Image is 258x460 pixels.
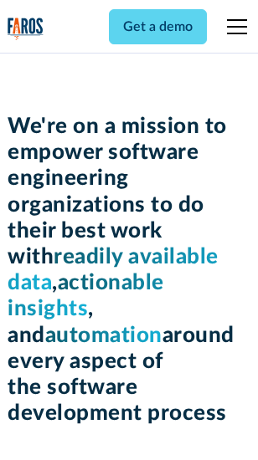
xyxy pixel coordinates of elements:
[45,325,163,346] span: automation
[217,7,250,47] div: menu
[8,272,164,319] span: actionable insights
[8,18,44,41] a: home
[8,246,219,294] span: readily available data
[8,18,44,41] img: Logo of the analytics and reporting company Faros.
[8,114,250,427] h1: We're on a mission to empower software engineering organizations to do their best work with , , a...
[109,9,207,44] a: Get a demo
